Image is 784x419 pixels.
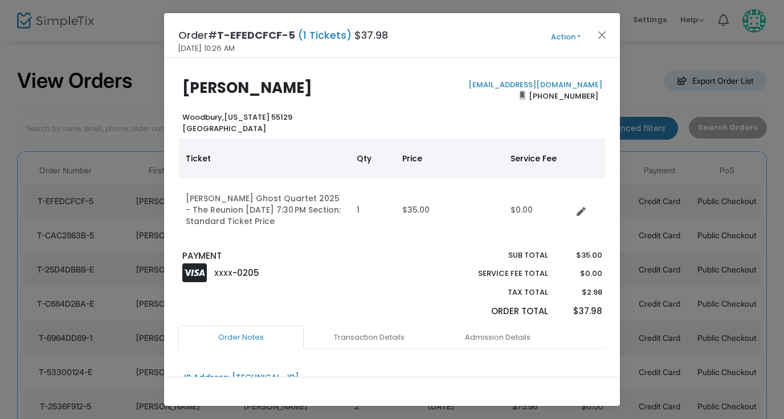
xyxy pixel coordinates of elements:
th: Ticket [179,139,350,178]
p: Tax Total [451,287,548,298]
b: [PERSON_NAME] [182,78,312,98]
span: [DATE] 10:26 AM [178,43,235,54]
span: T-EFEDCFCF-5 [217,28,295,42]
p: $2.98 [559,287,602,298]
a: Transaction Details [307,326,432,349]
span: XXXX [214,269,232,278]
td: 1 [350,178,395,242]
th: Price [395,139,504,178]
a: Admission Details [435,326,560,349]
span: (1 Tickets) [295,28,354,42]
div: Data table [179,139,605,242]
td: [PERSON_NAME] Ghost Quartet 2025 - The Reunion [DATE] 7:30 PM Section: Standard Ticket Price [179,178,350,242]
button: Action [532,31,600,43]
p: $37.98 [559,305,602,318]
th: Service Fee [504,139,572,178]
span: Woodbury, [182,112,224,123]
p: PAYMENT [182,250,387,263]
button: Close [595,27,610,42]
th: Qty [350,139,395,178]
p: Sub total [451,250,548,261]
span: [PHONE_NUMBER] [525,87,602,105]
a: [EMAIL_ADDRESS][DOMAIN_NAME] [466,79,602,90]
p: Service Fee Total [451,268,548,279]
p: $0.00 [559,268,602,279]
h4: Order# $37.98 [178,27,388,43]
p: $35.00 [559,250,602,261]
div: IP Address: [TECHNICAL_ID] [184,372,299,384]
a: Order Notes [178,326,304,349]
span: -0205 [232,267,259,279]
b: [US_STATE] 55129 [GEOGRAPHIC_DATA] [182,112,292,134]
td: $0.00 [504,178,572,242]
p: Order Total [451,305,548,318]
td: $35.00 [395,178,504,242]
